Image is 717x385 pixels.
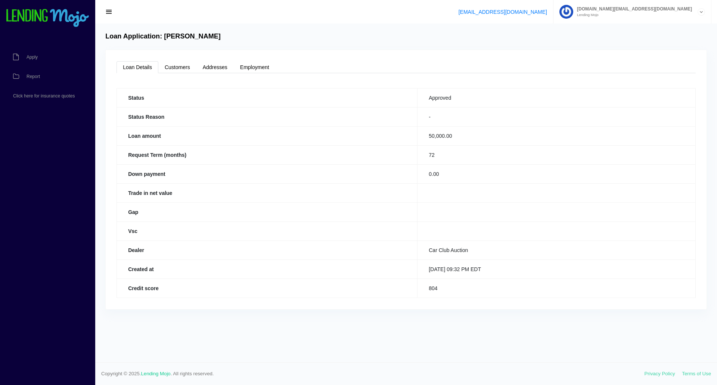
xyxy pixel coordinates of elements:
small: Lending Mojo [573,13,692,17]
span: Apply [27,55,38,59]
td: 0.00 [418,164,696,183]
th: Status [117,88,418,107]
span: Copyright © 2025. . All rights reserved. [101,370,645,378]
td: Approved [418,88,696,107]
span: Report [27,74,40,79]
th: Dealer [117,240,418,260]
img: logo-small.png [6,9,90,28]
a: Lending Mojo [141,371,171,376]
td: 804 [418,279,696,298]
td: Car Club Auction [418,240,696,260]
th: Down payment [117,164,418,183]
th: Created at [117,260,418,279]
a: Terms of Use [682,371,711,376]
a: Addresses [196,61,234,73]
img: Profile image [559,5,573,19]
a: [EMAIL_ADDRESS][DOMAIN_NAME] [459,9,547,15]
td: 72 [418,145,696,164]
td: [DATE] 09:32 PM EDT [418,260,696,279]
td: 50,000.00 [418,126,696,145]
span: [DOMAIN_NAME][EMAIL_ADDRESS][DOMAIN_NAME] [573,7,692,11]
th: Request Term (months) [117,145,418,164]
a: Customers [158,61,196,73]
td: - [418,107,696,126]
a: Privacy Policy [645,371,675,376]
th: Status Reason [117,107,418,126]
th: Trade in net value [117,183,418,202]
h4: Loan Application: [PERSON_NAME] [105,32,221,41]
span: Click here for insurance quotes [13,94,75,98]
th: Loan amount [117,126,418,145]
th: Gap [117,202,418,221]
th: Vsc [117,221,418,240]
a: Employment [234,61,276,73]
a: Loan Details [117,61,158,73]
th: Credit score [117,279,418,298]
